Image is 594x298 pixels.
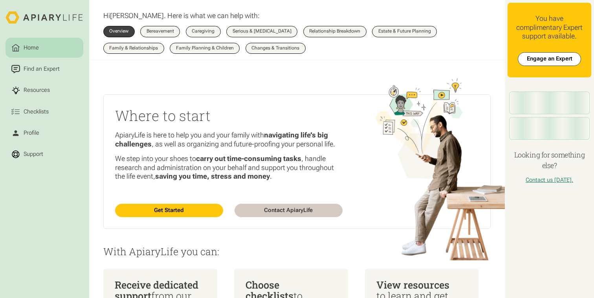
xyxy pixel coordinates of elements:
[235,204,343,218] a: Contact ApiaryLife
[5,59,83,79] a: Find an Expert
[378,29,431,34] div: Estate & Future Planning
[513,14,585,41] div: You have complimentary Expert support available.
[5,144,83,165] a: Support
[22,44,40,52] div: Home
[22,150,44,159] div: Support
[103,26,135,37] a: Overview
[170,43,240,54] a: Family Planning & Children
[176,46,234,51] div: Family Planning & Children
[103,43,164,54] a: Family & Relationships
[226,26,297,37] a: Serious & [MEDICAL_DATA]
[186,26,221,37] a: Caregiving
[115,154,343,181] p: We step into your shoes to , handle research and administration on your behalf and support you th...
[508,150,591,171] h4: Looking for something else?
[309,29,360,34] div: Relationship Breakdown
[196,154,301,163] strong: carry out time-consuming tasks
[251,46,299,51] div: Changes & Transitions
[22,129,40,137] div: Profile
[518,52,581,66] a: Engage an Expert
[140,26,180,37] a: Bereavement
[115,204,223,218] a: Get Started
[103,246,491,257] p: With ApiaryLife you can:
[5,123,83,143] a: Profile
[155,172,270,180] strong: saving you time, stress and money
[303,26,367,37] a: Relationship Breakdown
[192,29,214,34] div: Caregiving
[5,102,83,122] a: Checklists
[233,29,291,34] div: Serious & [MEDICAL_DATA]
[246,43,306,54] a: Changes & Transitions
[22,108,50,116] div: Checklists
[372,26,437,37] a: Estate & Future Planning
[110,11,164,20] span: [PERSON_NAME]
[115,106,343,125] h2: Where to start
[22,65,61,73] div: Find an Expert
[103,11,260,20] p: Hi . Here is what we can help with:
[376,278,449,291] span: View resources
[5,80,83,101] a: Resources
[22,86,51,95] div: Resources
[526,177,573,183] a: Contact us [DATE].
[115,131,343,148] p: ApiaryLife is here to help you and your family with , as well as organizing and future-proofing y...
[5,38,83,58] a: Home
[147,29,174,34] div: Bereavement
[109,46,158,51] div: Family & Relationships
[115,131,328,148] strong: navigating life’s big challenges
